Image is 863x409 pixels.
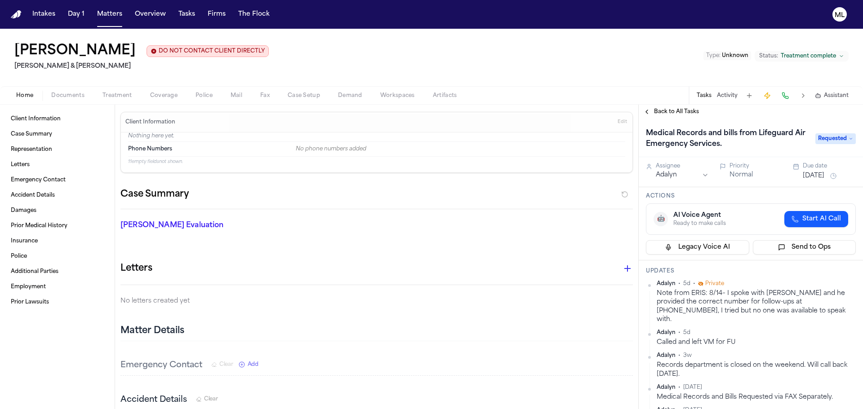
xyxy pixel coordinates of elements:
button: Add Task [743,89,756,102]
div: Called and left VM for FU [657,338,856,347]
button: Day 1 [64,6,88,22]
button: Edit [615,115,630,129]
button: Edit client contact restriction [147,45,269,57]
span: Police [196,92,213,99]
button: Assistant [815,92,849,99]
span: Documents [51,92,85,99]
a: Prior Medical History [7,219,107,233]
h3: Emergency Contact [120,359,202,372]
span: • [678,329,681,336]
button: Tasks [697,92,712,99]
span: Back to All Tasks [654,108,699,115]
button: Overview [131,6,169,22]
div: Medical Records and Bills Requested via FAX Separately. [657,393,856,401]
h2: Matter Details [120,325,184,337]
div: Note from ERIS: 8/14– I spoke with [PERSON_NAME] and he provided the correct number for follow-up... [657,289,856,324]
img: Finch Logo [11,10,22,19]
h2: Case Summary [120,187,189,202]
span: Phone Numbers [128,145,172,153]
button: Tasks [175,6,199,22]
button: Back to All Tasks [639,108,703,115]
span: • [678,384,681,391]
p: Nothing here yet. [128,132,625,141]
span: Adalyn [657,384,676,391]
span: Edit [618,119,627,125]
a: Additional Parties [7,264,107,279]
span: Treatment complete [781,53,836,60]
span: Adalyn [657,280,676,287]
h2: [PERSON_NAME] & [PERSON_NAME] [14,61,269,72]
span: Demand [338,92,362,99]
p: [PERSON_NAME] Evaluation [120,220,284,231]
p: No letters created yet [120,296,633,307]
button: Clear Emergency Contact [211,361,233,368]
a: Accident Details [7,188,107,202]
h3: Updates [646,268,856,275]
span: Requested [815,133,856,144]
div: Ready to make calls [673,220,726,227]
span: [DATE] [683,384,702,391]
a: Emergency Contact [7,173,107,187]
a: Case Summary [7,127,107,141]
button: Change status from Treatment complete [755,51,849,62]
button: Clear Accident Details [196,396,218,403]
span: 🤖 [657,215,665,224]
span: 5d [683,329,690,336]
span: Adalyn [657,352,676,359]
h1: [PERSON_NAME] [14,43,136,59]
button: [DATE] [803,172,824,180]
div: Records department is closed on the weekend. Will call back [DATE]. [657,361,856,378]
h1: Letters [120,261,152,276]
span: Mail [231,92,242,99]
span: Coverage [150,92,178,99]
button: Edit matter name [14,43,136,59]
h3: Accident Details [120,394,187,406]
span: Start AI Call [802,215,841,224]
button: Make a Call [779,89,792,102]
button: Normal [730,171,753,180]
div: No phone numbers added [296,145,625,153]
a: Representation [7,142,107,157]
span: Workspaces [380,92,415,99]
a: Prior Lawsuits [7,295,107,309]
span: DO NOT CONTACT CLIENT DIRECTLY [159,48,265,55]
button: Matters [93,6,126,22]
span: Type : [706,53,721,58]
span: Treatment [102,92,132,99]
button: Add New [239,361,258,368]
h3: Actions [646,193,856,200]
a: Client Information [7,112,107,126]
button: The Flock [235,6,273,22]
button: Legacy Voice AI [646,240,749,255]
span: Status: [759,53,778,60]
button: Send to Ops [753,240,856,255]
button: Firms [204,6,229,22]
span: Clear [204,396,218,403]
p: 11 empty fields not shown. [128,158,625,165]
span: Unknown [722,53,748,58]
span: • [678,280,681,287]
div: Assignee [656,163,709,170]
button: Edit Type: Unknown [703,51,751,60]
span: Home [16,92,33,99]
h1: Medical Records and bills from Lifeguard Air Emergency Services. [642,126,810,151]
button: Snooze task [828,171,839,181]
button: Activity [717,92,738,99]
span: Assistant [824,92,849,99]
span: • [678,352,681,359]
a: Insurance [7,234,107,248]
span: Clear [219,361,233,368]
span: Case Setup [288,92,320,99]
span: Private [705,280,724,287]
span: 3w [683,352,692,359]
span: 5d [683,280,690,287]
button: Intakes [29,6,59,22]
a: Letters [7,158,107,172]
a: Home [11,10,22,19]
div: AI Voice Agent [673,211,726,220]
button: Start AI Call [784,211,848,227]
